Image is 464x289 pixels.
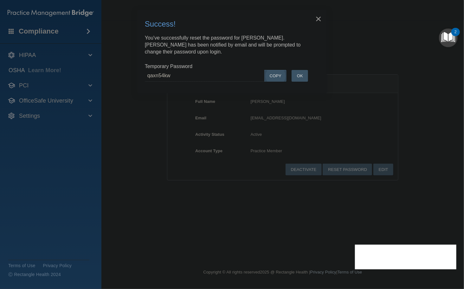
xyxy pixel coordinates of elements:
[145,15,293,33] div: Success!
[454,32,457,40] div: 2
[315,13,322,25] span: ×
[292,70,308,82] button: OK
[145,64,192,69] span: Temporary Password
[145,35,314,55] div: You've successfully reset the password for [PERSON_NAME]. [PERSON_NAME] has been notified by emai...
[264,70,287,82] button: COPY
[439,28,458,47] button: Open Resource Center, 2 new notifications
[355,245,456,269] iframe: Drift Widget Chat Controller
